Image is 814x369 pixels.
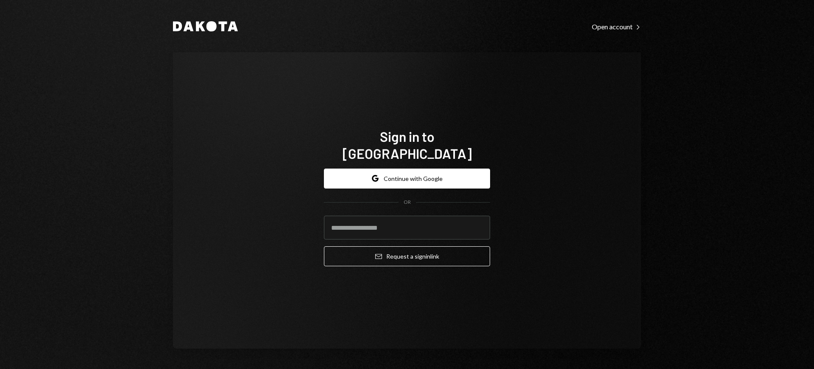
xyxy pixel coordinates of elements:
a: Open account [592,22,641,31]
div: OR [404,199,411,206]
button: Request a signinlink [324,246,490,266]
button: Continue with Google [324,169,490,189]
h1: Sign in to [GEOGRAPHIC_DATA] [324,128,490,162]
